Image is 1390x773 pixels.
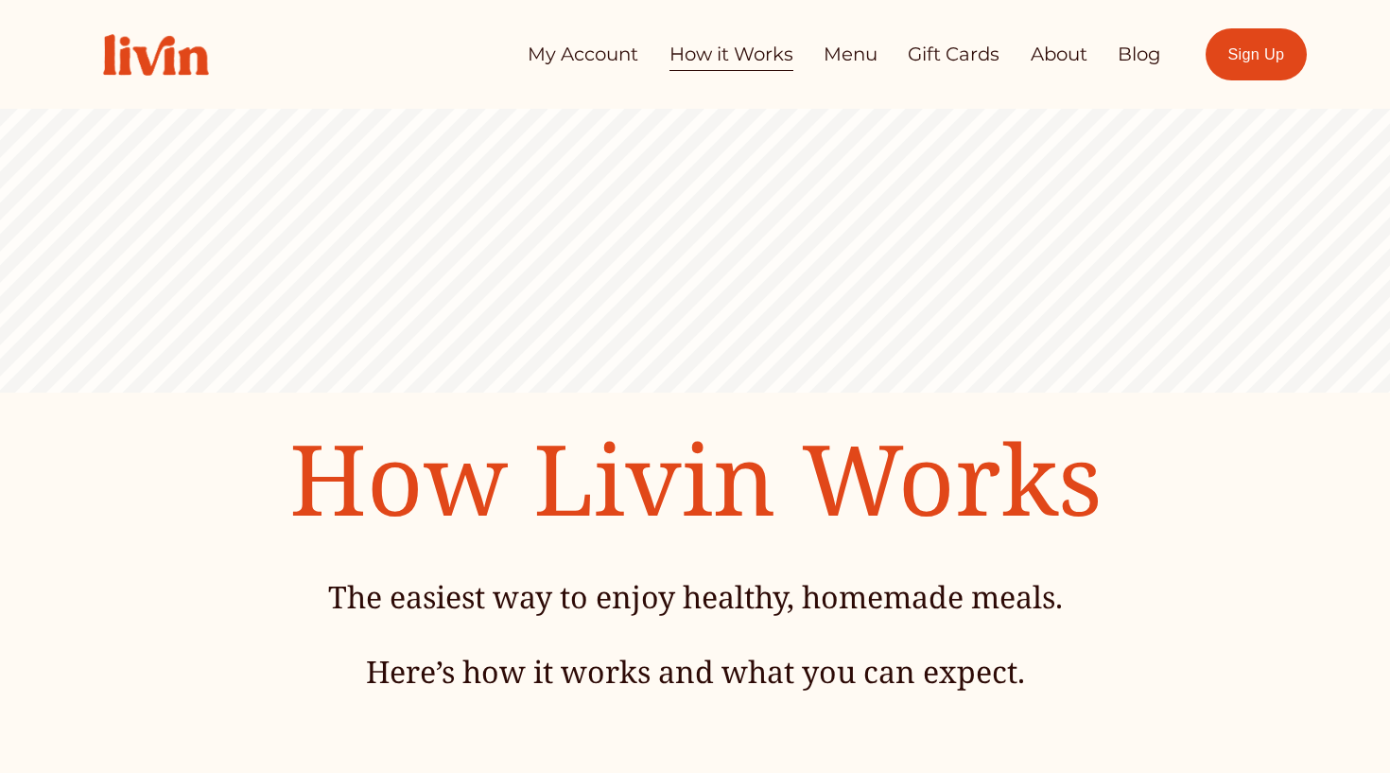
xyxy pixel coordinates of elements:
[186,576,1204,618] h4: The easiest way to enjoy healthy, homemade meals.
[908,36,999,74] a: Gift Cards
[1206,28,1307,80] a: Sign Up
[528,36,638,74] a: My Account
[1031,36,1087,74] a: About
[83,14,229,96] img: Livin
[1118,36,1161,74] a: Blog
[289,412,1103,544] span: How Livin Works
[669,36,793,74] a: How it Works
[824,36,877,74] a: Menu
[186,651,1204,693] h4: Here’s how it works and what you can expect.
